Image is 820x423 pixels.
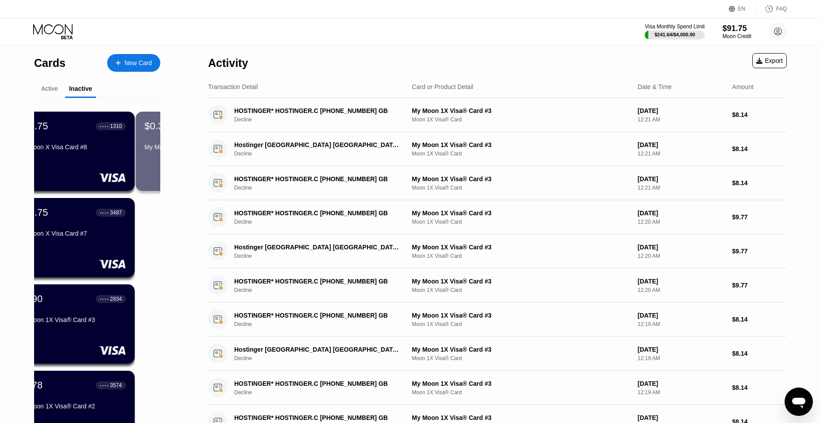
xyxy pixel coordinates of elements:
[732,83,754,90] div: Amount
[18,120,48,132] div: $91.75
[208,200,787,234] div: HOSTINGER* HOSTINGER.C [PHONE_NUMBER] GBDeclineMy Moon 1X Visa® Card #3Moon 1X Visa® Card[DATE]12...
[412,355,630,361] div: Moon 1X Visa® Card
[412,210,630,217] div: My Moon 1X Visa® Card #3
[100,384,108,387] div: ● ● ● ●
[234,312,399,319] div: HOSTINGER* HOSTINGER.C [PHONE_NUMBER] GB
[208,132,787,166] div: Hostinger [GEOGRAPHIC_DATA] [GEOGRAPHIC_DATA] [GEOGRAPHIC_DATA]DeclineMy Moon 1X Visa® Card #3Moo...
[638,141,725,148] div: [DATE]
[752,53,787,68] div: Export
[412,244,630,251] div: My Moon 1X Visa® Card #3
[41,85,58,92] div: Active
[18,207,48,218] div: $91.75
[234,244,399,251] div: Hostinger [GEOGRAPHIC_DATA] [GEOGRAPHIC_DATA] [GEOGRAPHIC_DATA]
[9,284,135,364] div: $5.90● ● ● ●2834My Moon 1X Visa® Card #3
[732,384,787,391] div: $8.14
[729,4,756,13] div: EN
[9,112,135,191] div: $91.75● ● ● ●1310My Moon X Visa Card #8
[208,371,787,405] div: HOSTINGER* HOSTINGER.C [PHONE_NUMBER] GBDeclineMy Moon 1X Visa® Card #3Moon 1X Visa® Card[DATE]12...
[638,389,725,396] div: 12:19 AM
[208,268,787,303] div: HOSTINGER* HOSTINGER.C [PHONE_NUMBER] GBDeclineMy Moon 1X Visa® Card #3Moon 1X Visa® Card[DATE]12...
[638,185,725,191] div: 12:21 AM
[412,389,630,396] div: Moon 1X Visa® Card
[234,151,411,157] div: Decline
[412,151,630,157] div: Moon 1X Visa® Card
[69,85,92,92] div: Inactive
[638,151,725,157] div: 12:21 AM
[412,116,630,123] div: Moon 1X Visa® Card
[412,141,630,148] div: My Moon 1X Visa® Card #3
[34,57,66,70] div: Cards
[234,116,411,123] div: Decline
[732,350,787,357] div: $8.14
[412,185,630,191] div: Moon 1X Visa® Card
[234,210,399,217] div: HOSTINGER* HOSTINGER.C [PHONE_NUMBER] GB
[234,185,411,191] div: Decline
[18,144,126,151] div: My Moon X Visa Card #8
[638,312,725,319] div: [DATE]
[638,107,725,114] div: [DATE]
[638,355,725,361] div: 12:19 AM
[234,287,411,293] div: Decline
[208,234,787,268] div: Hostinger [GEOGRAPHIC_DATA] [GEOGRAPHIC_DATA] [GEOGRAPHIC_DATA]DeclineMy Moon 1X Visa® Card #3Moo...
[732,179,787,186] div: $8.14
[9,198,135,277] div: $91.75● ● ● ●3487My Moon X Visa Card #7
[18,293,43,305] div: $5.90
[234,219,411,225] div: Decline
[732,248,787,255] div: $9.77
[732,145,787,152] div: $8.14
[638,210,725,217] div: [DATE]
[208,337,787,371] div: Hostinger [GEOGRAPHIC_DATA] [GEOGRAPHIC_DATA] [GEOGRAPHIC_DATA]DeclineMy Moon 1X Visa® Card #3Moo...
[654,32,695,37] div: $241.64 / $4,000.00
[144,144,252,151] div: My Moon 1X Visa® Card
[732,213,787,221] div: $9.77
[732,316,787,323] div: $8.14
[18,380,43,391] div: $1.78
[412,253,630,259] div: Moon 1X Visa® Card
[208,166,787,200] div: HOSTINGER* HOSTINGER.C [PHONE_NUMBER] GBDeclineMy Moon 1X Visa® Card #3Moon 1X Visa® Card[DATE]12...
[638,414,725,421] div: [DATE]
[412,278,630,285] div: My Moon 1X Visa® Card #3
[234,141,399,148] div: Hostinger [GEOGRAPHIC_DATA] [GEOGRAPHIC_DATA] [GEOGRAPHIC_DATA]
[638,346,725,353] div: [DATE]
[638,287,725,293] div: 12:20 AM
[412,321,630,327] div: Moon 1X Visa® Card
[723,33,751,39] div: Moon Credit
[208,303,787,337] div: HOSTINGER* HOSTINGER.C [PHONE_NUMBER] GBDeclineMy Moon 1X Visa® Card #3Moon 1X Visa® Card[DATE]12...
[412,83,473,90] div: Card or Product Detail
[638,253,725,259] div: 12:20 AM
[638,244,725,251] div: [DATE]
[234,389,411,396] div: Decline
[135,112,261,191] div: $0.36My Moon 1X Visa® Card
[107,54,160,72] div: New Card
[412,219,630,225] div: Moon 1X Visa® Card
[234,355,411,361] div: Decline
[412,175,630,182] div: My Moon 1X Visa® Card #3
[638,83,672,90] div: Date & Time
[412,312,630,319] div: My Moon 1X Visa® Card #3
[234,414,399,421] div: HOSTINGER* HOSTINGER.C [PHONE_NUMBER] GB
[110,382,122,388] div: 3574
[723,24,751,39] div: $91.75Moon Credit
[412,380,630,387] div: My Moon 1X Visa® Card #3
[110,210,122,216] div: 3487
[645,23,704,39] div: Visa Monthly Spend Limit$241.64/$4,000.00
[144,120,169,132] div: $0.36
[638,219,725,225] div: 12:20 AM
[234,107,399,114] div: HOSTINGER* HOSTINGER.C [PHONE_NUMBER] GB
[18,230,126,237] div: My Moon X Visa Card #7
[732,111,787,118] div: $8.14
[208,98,787,132] div: HOSTINGER* HOSTINGER.C [PHONE_NUMBER] GBDeclineMy Moon 1X Visa® Card #3Moon 1X Visa® Card[DATE]12...
[124,59,152,67] div: New Card
[785,388,813,416] iframe: Button to launch messaging window
[776,6,787,12] div: FAQ
[412,107,630,114] div: My Moon 1X Visa® Card #3
[638,321,725,327] div: 12:19 AM
[110,123,122,129] div: 1310
[756,57,783,64] div: Export
[18,403,126,410] div: My Moon 1X Visa® Card #2
[18,316,126,323] div: My Moon 1X Visa® Card #3
[738,6,746,12] div: EN
[412,346,630,353] div: My Moon 1X Visa® Card #3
